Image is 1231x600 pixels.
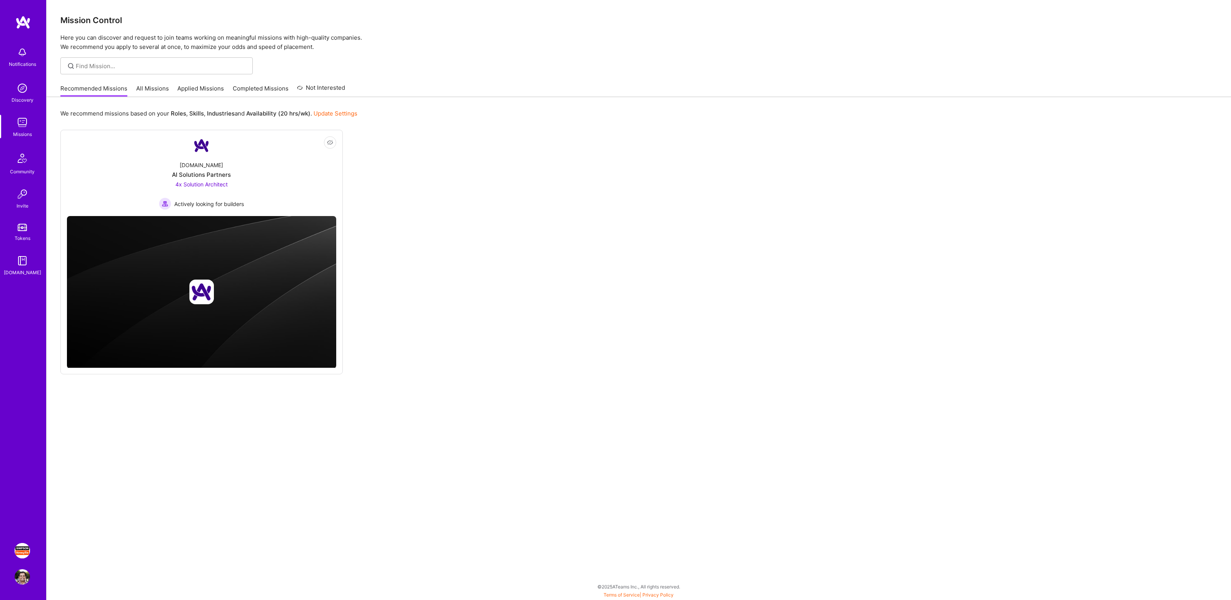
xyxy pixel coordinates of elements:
i: icon SearchGrey [67,62,75,70]
img: discovery [15,80,30,96]
span: | [604,592,674,598]
img: guide book [15,253,30,268]
div: Discovery [12,96,33,104]
img: bell [15,45,30,60]
b: Skills [189,110,204,117]
a: Applied Missions [177,84,224,97]
b: Roles [171,110,186,117]
img: Community [13,149,32,168]
input: Find Mission... [76,62,247,70]
a: All Missions [136,84,169,97]
img: Actively looking for builders [159,198,171,210]
img: cover [67,216,336,369]
img: Simpson Strong-Tie: Product Manager [15,543,30,558]
img: User Avatar [15,569,30,585]
p: We recommend missions based on your , , and . [60,109,357,117]
img: Company Logo [192,136,211,155]
i: icon EyeClosed [327,139,333,146]
b: Availability (20 hrs/wk) [246,110,310,117]
a: Simpson Strong-Tie: Product Manager [13,543,32,558]
img: teamwork [15,115,30,130]
div: AI Solutions Partners [172,171,231,179]
div: [DOMAIN_NAME] [180,161,223,169]
img: tokens [18,224,27,231]
div: Missions [13,130,32,138]
b: Industries [207,110,235,117]
div: Tokens [15,234,30,242]
h3: Mission Control [60,15,1217,25]
div: Invite [17,202,28,210]
a: Privacy Policy [642,592,674,598]
img: Invite [15,186,30,202]
a: Recommended Missions [60,84,127,97]
a: Completed Missions [233,84,289,97]
img: logo [15,15,31,29]
div: Notifications [9,60,36,68]
div: [DOMAIN_NAME] [4,268,41,277]
a: Company Logo[DOMAIN_NAME]AI Solutions Partners4x Solution Architect Actively looking for builders... [67,136,336,210]
a: User Avatar [13,569,32,585]
p: Here you can discover and request to join teams working on meaningful missions with high-quality ... [60,33,1217,52]
a: Terms of Service [604,592,640,598]
span: 4x Solution Architect [175,181,228,188]
a: Not Interested [297,83,345,97]
span: Actively looking for builders [174,200,244,208]
div: © 2025 ATeams Inc., All rights reserved. [46,577,1231,596]
div: Community [10,168,35,176]
a: Update Settings [314,110,357,117]
img: Company logo [189,280,214,304]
